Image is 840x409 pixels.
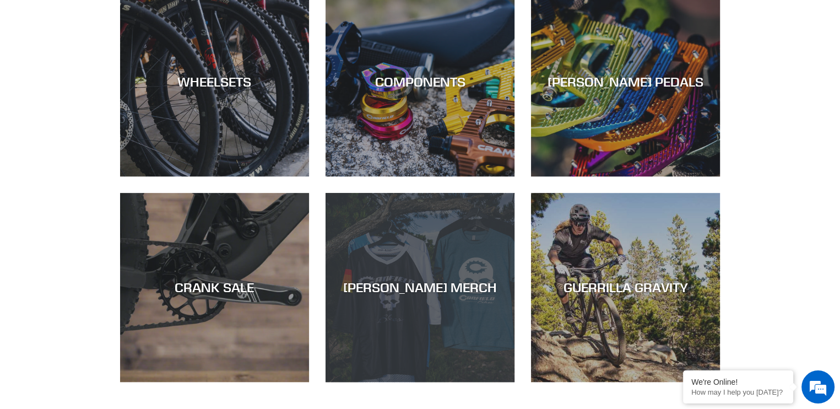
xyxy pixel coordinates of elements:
img: d_696896380_company_1647369064580_696896380 [35,55,63,83]
div: [PERSON_NAME] PEDALS [531,74,720,90]
div: GUERRILLA GRAVITY [531,279,720,295]
a: [PERSON_NAME] MERCH [326,193,514,382]
div: We're Online! [691,378,785,386]
a: GUERRILLA GRAVITY [531,193,720,382]
div: Chat with us now [74,62,202,76]
a: CRANK SALE [120,193,309,382]
span: We're online! [64,130,152,241]
div: COMPONENTS [326,74,514,90]
div: [PERSON_NAME] MERCH [326,279,514,295]
div: Navigation go back [12,61,29,77]
div: WHEELSETS [120,74,309,90]
p: How may I help you today? [691,388,785,396]
textarea: Type your message and hit 'Enter' [6,283,210,322]
div: CRANK SALE [120,279,309,295]
div: Minimize live chat window [181,6,207,32]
